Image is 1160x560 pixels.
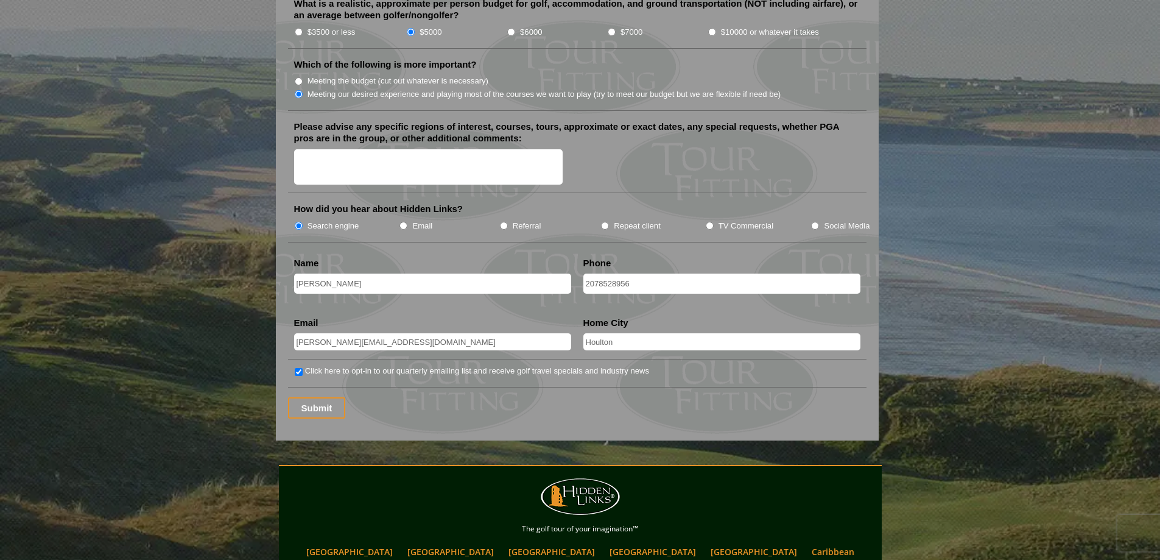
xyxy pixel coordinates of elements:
[294,317,318,329] label: Email
[294,121,860,144] label: Please advise any specific regions of interest, courses, tours, approximate or exact dates, any s...
[520,26,542,38] label: $6000
[308,88,781,101] label: Meeting our desired experience and playing most of the courses we want to play (try to meet our b...
[294,58,477,71] label: Which of the following is more important?
[308,220,359,232] label: Search engine
[583,317,628,329] label: Home City
[620,26,642,38] label: $7000
[294,257,319,269] label: Name
[288,397,346,419] input: Submit
[719,220,773,232] label: TV Commercial
[583,257,611,269] label: Phone
[412,220,432,232] label: Email
[305,365,649,377] label: Click here to opt-in to our quarterly emailing list and receive golf travel specials and industry...
[721,26,819,38] label: $10000 or whatever it takes
[614,220,661,232] label: Repeat client
[420,26,441,38] label: $5000
[294,203,463,215] label: How did you hear about Hidden Links?
[513,220,541,232] label: Referral
[308,26,356,38] label: $3500 or less
[308,75,488,87] label: Meeting the budget (cut out whatever is necessary)
[282,522,879,536] p: The golf tour of your imagination™
[824,220,870,232] label: Social Media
